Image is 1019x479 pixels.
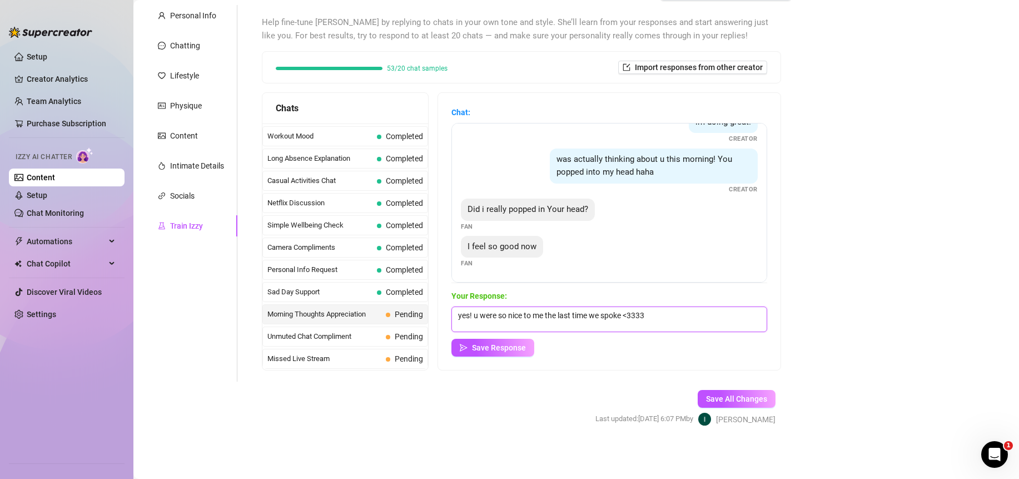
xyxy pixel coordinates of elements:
span: Completed [386,265,423,274]
span: Workout Mood [267,131,372,142]
span: Sad Day Support [267,287,372,298]
strong: Chat: [451,108,470,117]
img: AI Chatter [76,147,93,164]
span: Did i really popped in Your head? [468,204,588,214]
img: logo-BBDzfeDw.svg [9,27,92,38]
span: Casual Activities Chat [267,175,372,186]
div: Lifestyle [170,70,199,82]
a: Creator Analytics [27,70,116,88]
a: Setup [27,52,47,61]
span: 1 [1004,441,1013,450]
span: Completed [386,288,423,297]
span: [PERSON_NAME] [716,413,776,426]
span: Completed [386,176,423,185]
span: Creator [729,185,758,194]
span: Save Response [472,343,526,352]
span: Fan [461,222,473,231]
a: Settings [27,310,56,319]
button: Import responses from other creator [618,61,767,74]
a: Discover Viral Videos [27,288,102,297]
span: Pending [395,332,423,341]
span: Save All Changes [706,394,767,403]
a: Purchase Subscription [27,115,116,132]
span: Completed [386,221,423,230]
iframe: Intercom live chat [981,441,1008,468]
span: Automations [27,233,106,250]
span: Chat Copilot [27,255,106,273]
span: Completed [386,199,423,208]
div: Socials [170,190,195,202]
div: Train Izzy [170,220,203,232]
span: user [158,12,166,19]
span: I feel so good now [468,241,536,251]
span: Completed [386,243,423,252]
span: 53/20 chat samples [387,65,448,72]
span: Izzy AI Chatter [16,152,72,162]
span: message [158,42,166,50]
span: experiment [158,222,166,230]
span: send [460,344,468,352]
span: Missed Live Stream [267,353,381,364]
span: thunderbolt [14,237,23,246]
img: Irene [698,413,711,426]
span: Camera Compliments [267,242,372,253]
div: Content [170,130,198,142]
span: Creator [729,134,758,144]
span: Chats [276,101,299,115]
span: Pending [395,310,423,319]
span: Personal Info Request [267,264,372,275]
span: Import responses from other creator [635,63,763,72]
div: Physique [170,100,202,112]
span: Pending [395,354,423,363]
span: Netflix Discussion [267,197,372,209]
span: im doing great! [695,117,751,127]
strong: Your Response: [451,292,507,300]
span: picture [158,132,166,140]
div: Chatting [170,39,200,52]
span: import [623,63,630,71]
div: Intimate Details [170,160,224,172]
a: Chat Monitoring [27,209,84,218]
span: Unmuted Chat Compliment [267,331,381,342]
span: Last updated: [DATE] 6:07 PM by [595,413,693,424]
a: Team Analytics [27,97,81,106]
span: Completed [386,154,423,163]
span: Help fine-tune [PERSON_NAME] by replying to chats in your own tone and style. She’ll learn from y... [262,16,781,42]
span: Morning Thoughts Appreciation [267,309,381,320]
span: link [158,192,166,200]
div: Personal Info [170,9,216,22]
span: Simple Wellbeing Check [267,220,372,231]
span: heart [158,72,166,80]
textarea: yes! u were so nice to me the last time we spoke <3333 [451,307,767,332]
img: Chat Copilot [14,260,22,268]
span: Fan [461,259,473,268]
span: idcard [158,102,166,110]
span: fire [158,162,166,170]
span: Long Absence Explanation [267,153,372,164]
a: Content [27,173,55,182]
span: was actually thinking about u this morning! You popped into my head haha [556,154,732,177]
button: Save All Changes [698,390,776,408]
span: Completed [386,132,423,141]
a: Setup [27,191,47,200]
button: Save Response [451,339,534,357]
